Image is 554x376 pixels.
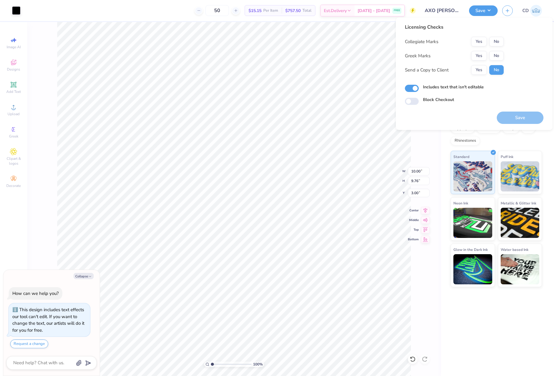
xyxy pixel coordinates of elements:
span: Est. Delivery [324,8,347,14]
img: Standard [453,161,492,191]
img: Neon Ink [453,208,492,238]
div: Collegiate Marks [405,38,438,45]
div: This design includes text effects our tool can't edit. If you want to change the text, our artist... [12,307,84,333]
span: [DATE] - [DATE] [358,8,390,14]
span: Middle [408,218,419,222]
button: Request a change [10,340,48,348]
div: Greek Marks [405,52,430,59]
button: Yes [471,51,487,61]
span: Total [302,8,311,14]
div: Rhinestones [451,136,480,145]
span: $15.15 [249,8,261,14]
span: Top [408,228,419,232]
input: – – [205,5,229,16]
img: Cedric Diasanta [530,5,542,17]
button: Yes [471,37,487,46]
span: Water based Ink [501,246,528,253]
button: Save [469,5,498,16]
span: CD [522,7,529,14]
span: Center [408,208,419,213]
span: Standard [453,153,469,160]
label: Includes text that isn't editable [423,84,484,90]
div: Licensing Checks [405,24,504,31]
span: FREE [394,8,400,13]
span: Designs [7,67,20,72]
div: How can we help you? [12,290,59,296]
img: Glow in the Dark Ink [453,254,492,284]
label: Block Checkout [423,96,454,103]
span: Add Text [6,89,21,94]
span: Metallic & Glitter Ink [501,200,536,206]
img: Metallic & Glitter Ink [501,208,540,238]
img: Puff Ink [501,161,540,191]
span: $757.50 [285,8,301,14]
span: Upload [8,112,20,116]
span: Bottom [408,237,419,242]
a: CD [522,5,542,17]
button: Collapse [74,273,94,279]
div: Send a Copy to Client [405,67,449,74]
span: Decorate [6,183,21,188]
button: No [489,51,504,61]
span: Neon Ink [453,200,468,206]
span: Greek [9,134,18,139]
input: Untitled Design [420,5,465,17]
button: Yes [471,65,487,75]
button: No [489,65,504,75]
span: Per Item [263,8,278,14]
span: Glow in the Dark Ink [453,246,488,253]
span: Puff Ink [501,153,513,160]
img: Water based Ink [501,254,540,284]
span: 100 % [253,362,263,367]
span: Image AI [7,45,21,49]
button: No [489,37,504,46]
span: Clipart & logos [3,156,24,166]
